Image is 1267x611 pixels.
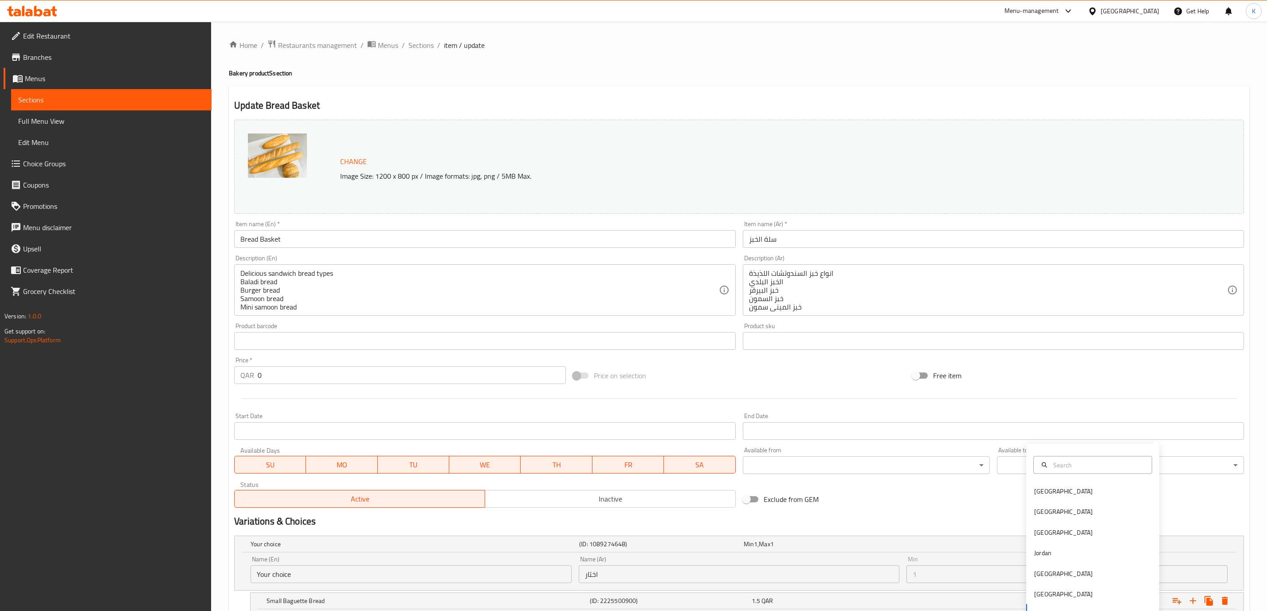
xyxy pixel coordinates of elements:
li: / [361,40,364,51]
a: Home [229,40,257,51]
span: Get support on: [4,325,45,337]
span: 1 [754,538,757,550]
a: Full Menu View [11,110,212,132]
span: WE [453,458,517,471]
input: Please enter price [258,366,566,384]
span: Version: [4,310,26,322]
div: Expand [251,593,1243,609]
h2: Update Bread Basket [234,99,1244,112]
span: Exclude from GEM [764,494,819,505]
span: Free item [933,370,961,381]
a: Upsell [4,238,212,259]
span: Choice Groups [23,158,204,169]
span: MO [310,458,374,471]
button: Clone new choice [1201,593,1217,609]
div: Menu-management [1004,6,1059,16]
textarea: انواع خبز السندوتشات اللذيذة الخبز البلدي خبز البيرقر خبز السمون خبز الميني سمون خبز الباقيت صغير... [749,269,1227,311]
a: Restaurants management [267,39,357,51]
li: / [437,40,440,51]
input: Please enter product barcode [234,332,735,350]
button: MO [306,456,377,474]
span: Promotions [23,201,204,211]
a: Coupons [4,174,212,196]
h5: Your choice [251,540,576,548]
a: Sections [11,89,212,110]
div: [GEOGRAPHIC_DATA] [1034,527,1093,537]
button: Delete Small Baguette Bread [1217,593,1233,609]
a: Grocery Checklist [4,281,212,302]
div: [GEOGRAPHIC_DATA] [1101,6,1159,16]
span: Branches [23,52,204,63]
span: TH [524,458,588,471]
a: Edit Menu [11,132,212,153]
a: Menu disclaimer [4,217,212,238]
button: SA [664,456,735,474]
h5: (ID: 1089274648) [579,540,740,548]
nav: breadcrumb [229,39,1249,51]
span: Coupons [23,180,204,190]
button: TH [521,456,592,474]
p: Image Size: 1200 x 800 px / Image formats: jpg, png / 5MB Max. [337,171,1073,181]
span: SU [238,458,302,471]
input: Please enter product sku [743,332,1244,350]
span: Edit Menu [18,137,204,148]
a: Coverage Report [4,259,212,281]
img: mmw_638903921481018804 [248,133,307,178]
span: Active [238,493,482,505]
div: Jordan [1034,548,1051,558]
button: FR [592,456,664,474]
textarea: Delicious sandwich bread types Baladi bread Burger bread Samoon bread Mini samoon bread Small bag... [240,269,718,311]
input: Search [1050,460,1146,470]
button: Add choice group [1169,593,1185,609]
span: Upsell [23,243,204,254]
button: SU [234,456,306,474]
input: Enter name En [251,565,572,583]
span: Change [340,155,367,168]
div: ​ [997,456,1244,474]
span: 1.0.0 [27,310,41,322]
h2: Variations & Choices [234,515,1244,528]
span: TU [381,458,446,471]
input: Enter name Ar [743,230,1244,248]
div: [GEOGRAPHIC_DATA] [1034,568,1093,578]
span: item / update [444,40,485,51]
li: / [261,40,264,51]
h4: Bakery productS section [229,69,1249,78]
h5: Small Baguette Bread [267,596,586,605]
a: Edit Restaurant [4,25,212,47]
a: Support.OpsPlatform [4,334,61,346]
input: Enter name En [234,230,735,248]
span: Full Menu View [18,116,204,126]
div: Expand [235,536,1243,552]
span: Coverage Report [23,265,204,275]
span: Edit Restaurant [23,31,204,41]
span: Inactive [489,493,732,505]
div: [GEOGRAPHIC_DATA] [1034,486,1093,496]
div: ​ [743,456,990,474]
button: Add new choice [1185,593,1201,609]
button: Inactive [485,490,736,508]
div: [GEOGRAPHIC_DATA] [1034,507,1093,517]
a: Choice Groups [4,153,212,174]
h5: (ID: 2225500900) [590,596,748,605]
span: Menus [378,40,398,51]
li: / [402,40,405,51]
span: Menu disclaimer [23,222,204,233]
a: Branches [4,47,212,68]
span: Sections [18,94,204,105]
button: WE [449,456,521,474]
a: Sections [408,40,434,51]
a: Promotions [4,196,212,217]
button: Change [337,153,370,171]
span: 1.5 [752,595,760,607]
span: Max [759,538,770,550]
div: , [744,540,904,548]
div: [GEOGRAPHIC_DATA] [1034,589,1093,599]
span: QAR [761,595,773,607]
a: Menus [4,68,212,89]
button: Active [234,490,485,508]
span: Menus [25,73,204,84]
span: FR [596,458,660,471]
input: Enter name Ar [579,565,900,583]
